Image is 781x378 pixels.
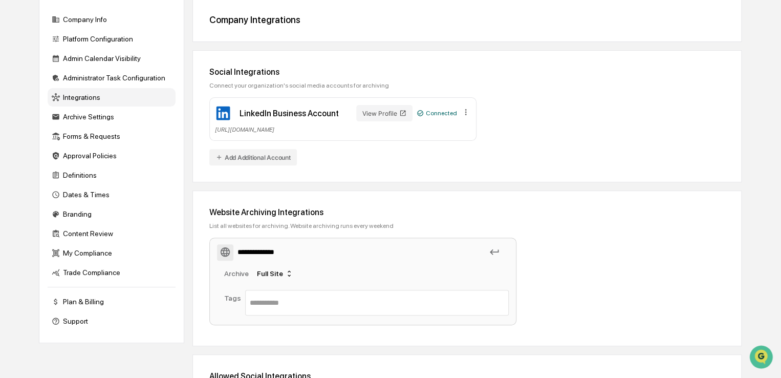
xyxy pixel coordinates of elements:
[48,185,176,204] div: Dates & Times
[215,125,471,133] div: [URL][DOMAIN_NAME]
[48,30,176,48] div: Platform Configuration
[209,222,725,229] div: List all websites for archiving. Website archiving runs every weekend
[48,10,176,29] div: Company Info
[20,129,66,139] span: Preclearance
[74,130,82,138] div: 🗄️
[240,109,339,118] div: LinkedIn Business Account
[6,144,69,163] a: 🔎Data Lookup
[224,269,249,278] span: Archive
[48,244,176,262] div: My Compliance
[6,125,70,143] a: 🖐️Preclearance
[10,22,186,38] p: How can we help?
[48,88,176,107] div: Integrations
[72,173,124,181] a: Powered byPylon
[417,110,457,117] div: Connected
[48,127,176,145] div: Forms & Requests
[48,224,176,243] div: Content Review
[48,166,176,184] div: Definitions
[102,174,124,181] span: Pylon
[209,82,725,89] div: Connect your organization's social media accounts for archiving
[48,205,176,223] div: Branding
[10,130,18,138] div: 🖐️
[20,149,64,159] span: Data Lookup
[356,105,413,121] button: View Profile
[48,263,176,282] div: Trade Compliance
[215,105,231,121] img: LinkedIn Business Account Icon
[84,129,127,139] span: Attestations
[35,89,129,97] div: We're available if you need us!
[48,146,176,165] div: Approval Policies
[70,125,131,143] a: 🗄️Attestations
[48,69,176,87] div: Administrator Task Configuration
[209,67,725,77] div: Social Integrations
[209,14,725,25] div: Company Integrations
[209,149,297,165] button: Add Additional Account
[35,78,168,89] div: Start new chat
[209,207,725,217] div: Website Archiving Integrations
[253,265,297,282] div: Full Site
[174,81,186,94] button: Start new chat
[224,294,241,302] span: Tags
[48,108,176,126] div: Archive Settings
[48,49,176,68] div: Admin Calendar Visibility
[48,292,176,311] div: Plan & Billing
[748,344,776,372] iframe: Open customer support
[48,312,176,330] div: Support
[10,78,29,97] img: 1746055101610-c473b297-6a78-478c-a979-82029cc54cd1
[10,150,18,158] div: 🔎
